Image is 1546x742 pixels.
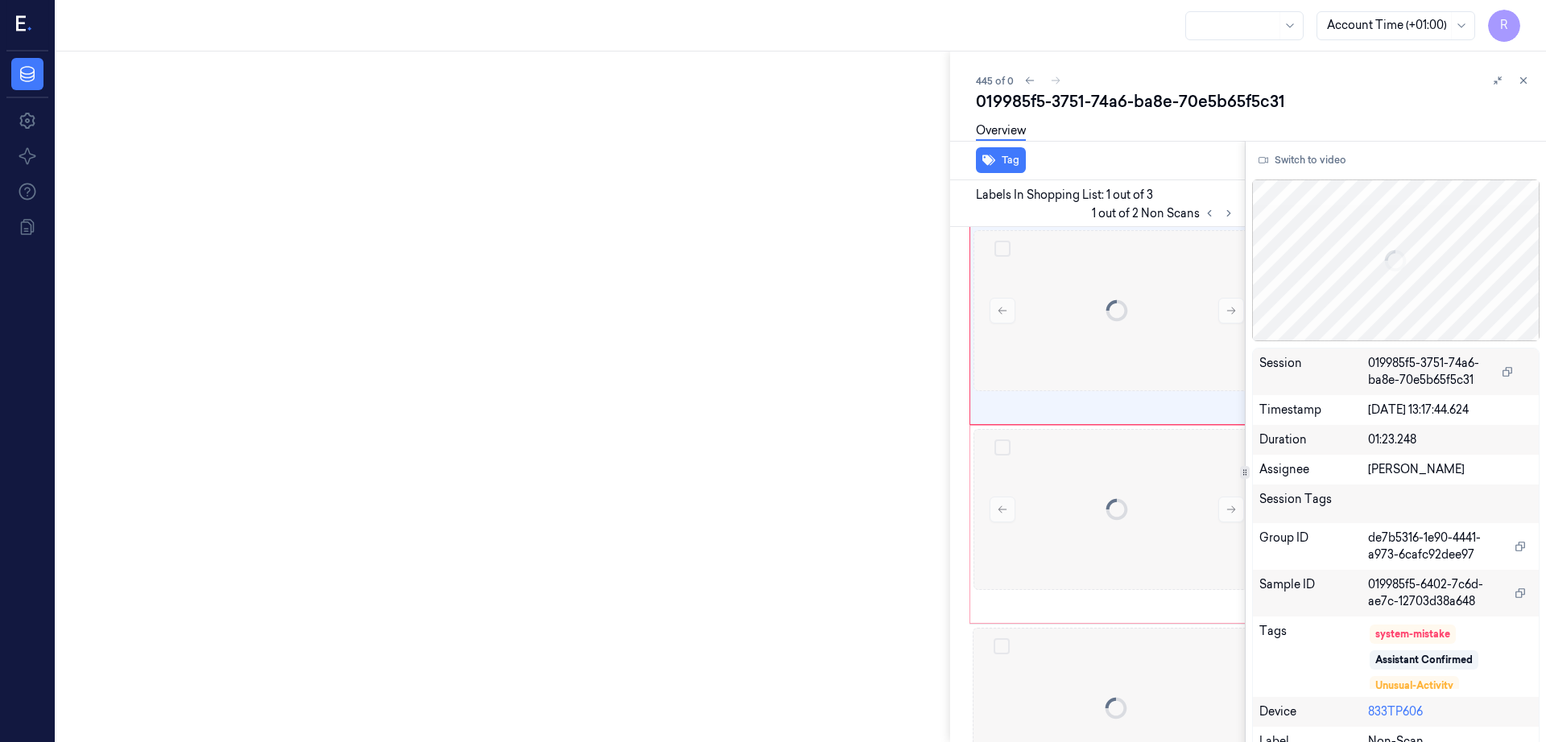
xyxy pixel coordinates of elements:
[1259,576,1369,610] div: Sample ID
[1375,678,1453,693] div: Unusual-Activity
[976,122,1026,141] a: Overview
[1259,703,1369,720] div: Device
[1259,530,1369,563] div: Group ID
[1259,491,1369,517] div: Session Tags
[976,74,1014,88] span: 445 of 0
[1488,10,1520,42] button: R
[1368,703,1532,720] div: 833TP606
[1368,431,1532,448] div: 01:23.248
[994,638,1010,654] button: Select row
[1368,576,1505,610] span: 019985f5-6402-7c6d-ae7c-12703d38a648
[1092,204,1238,223] span: 1 out of 2 Non Scans
[976,187,1153,204] span: Labels In Shopping List: 1 out of 3
[1252,147,1353,173] button: Switch to video
[1259,461,1369,478] div: Assignee
[1259,431,1369,448] div: Duration
[1375,627,1450,641] div: system-mistake
[1259,355,1369,389] div: Session
[1368,530,1505,563] span: de7b5316-1e90-4441-a973-6cafc92dee97
[1259,623,1369,690] div: Tags
[1368,355,1492,389] span: 019985f5-3751-74a6-ba8e-70e5b65f5c31
[994,439,1011,456] button: Select row
[1368,402,1532,418] div: [DATE] 13:17:44.624
[976,147,1026,173] button: Tag
[1259,402,1369,418] div: Timestamp
[1368,461,1532,478] div: [PERSON_NAME]
[1375,653,1473,667] div: Assistant Confirmed
[994,241,1011,257] button: Select row
[976,90,1533,113] div: 019985f5-3751-74a6-ba8e-70e5b65f5c31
